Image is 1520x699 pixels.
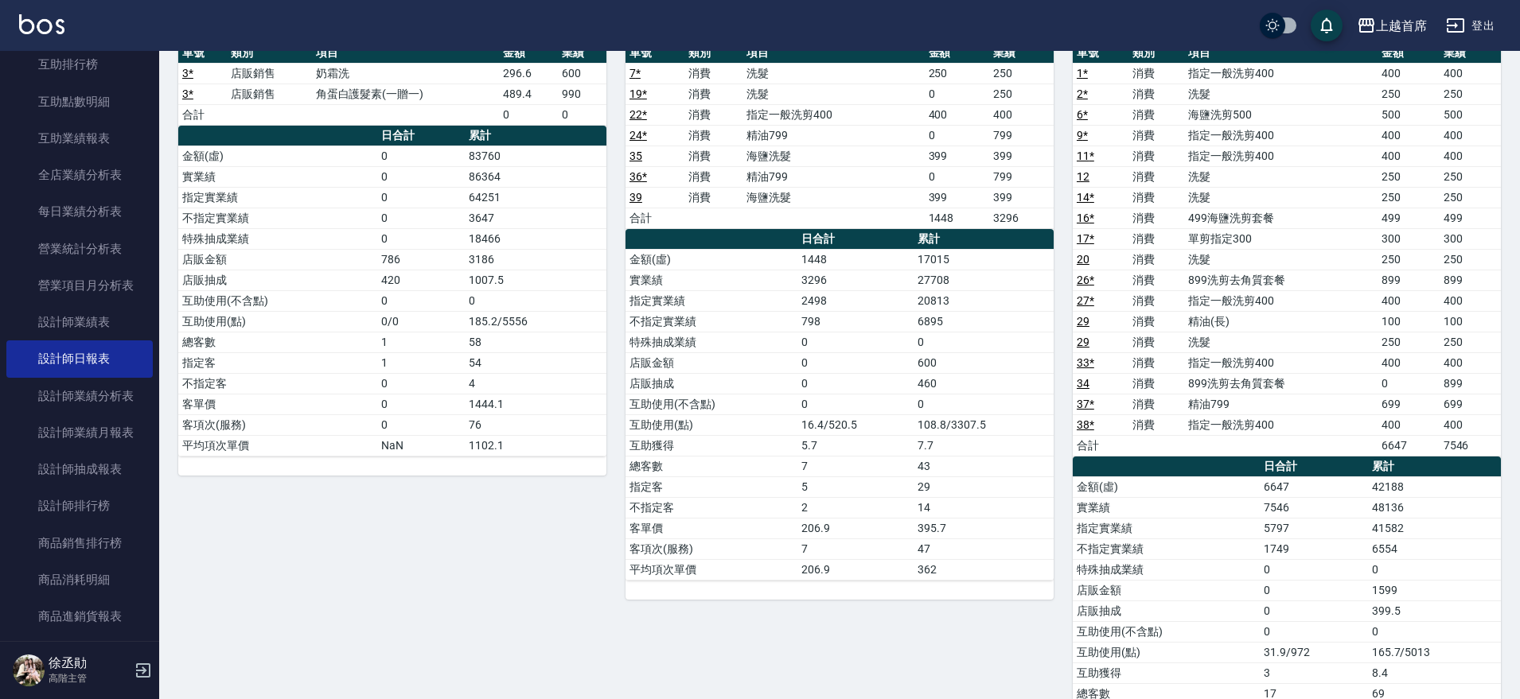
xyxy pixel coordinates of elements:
[1184,83,1378,104] td: 洗髮
[49,671,130,685] p: 高階主管
[1073,43,1501,456] table: a dense table
[914,270,1054,290] td: 27708
[558,63,606,83] td: 600
[626,208,684,228] td: 合計
[1350,10,1433,42] button: 上越首席
[465,352,606,373] td: 54
[465,146,606,166] td: 83760
[1440,208,1501,228] td: 499
[465,208,606,228] td: 3647
[558,83,606,104] td: 990
[1184,290,1378,311] td: 指定一般洗剪400
[1368,497,1501,518] td: 48136
[465,332,606,352] td: 58
[558,43,606,64] th: 業績
[178,104,227,125] td: 合計
[178,311,377,332] td: 互助使用(點)
[499,63,558,83] td: 296.6
[6,120,153,157] a: 互助業績報表
[797,497,914,518] td: 2
[925,125,989,146] td: 0
[1073,476,1260,497] td: 金額(虛)
[6,451,153,487] a: 設計師抽成報表
[1440,146,1501,166] td: 400
[1260,600,1367,621] td: 0
[626,373,797,394] td: 店販抽成
[742,83,924,104] td: 洗髮
[6,193,153,230] a: 每日業績分析表
[1440,270,1501,290] td: 899
[797,435,914,456] td: 5.7
[1260,518,1367,538] td: 5797
[377,249,465,270] td: 786
[914,456,1054,476] td: 43
[1128,270,1184,290] td: 消費
[465,228,606,249] td: 18466
[925,208,989,228] td: 1448
[465,435,606,456] td: 1102.1
[989,83,1054,104] td: 250
[1378,311,1439,332] td: 100
[925,63,989,83] td: 250
[626,456,797,476] td: 總客數
[797,332,914,352] td: 0
[377,394,465,414] td: 0
[178,43,227,64] th: 單號
[626,538,797,559] td: 客項次(服務)
[227,63,311,83] td: 店販銷售
[377,228,465,249] td: 0
[626,270,797,290] td: 實業績
[1073,621,1260,642] td: 互助使用(不含點)
[312,83,499,104] td: 角蛋白護髮素(一贈一)
[1376,16,1427,36] div: 上越首席
[1378,435,1439,456] td: 6647
[989,146,1054,166] td: 399
[914,311,1054,332] td: 6895
[1378,83,1439,104] td: 250
[178,414,377,435] td: 客項次(服務)
[1440,373,1501,394] td: 899
[1128,125,1184,146] td: 消費
[1440,83,1501,104] td: 250
[377,146,465,166] td: 0
[1077,253,1089,266] a: 20
[1184,270,1378,290] td: 899洗剪去角質套餐
[1073,497,1260,518] td: 實業績
[1184,249,1378,270] td: 洗髮
[914,476,1054,497] td: 29
[914,229,1054,250] th: 累計
[626,394,797,414] td: 互助使用(不含點)
[925,43,989,64] th: 金額
[626,559,797,580] td: 平均項次單價
[1378,290,1439,311] td: 400
[377,414,465,435] td: 0
[914,373,1054,394] td: 460
[1073,518,1260,538] td: 指定實業績
[626,435,797,456] td: 互助獲得
[925,146,989,166] td: 399
[178,352,377,373] td: 指定客
[13,654,45,686] img: Person
[1368,580,1501,600] td: 1599
[626,497,797,518] td: 不指定客
[626,43,684,64] th: 單號
[1368,559,1501,580] td: 0
[1368,538,1501,559] td: 6554
[797,559,914,580] td: 206.9
[377,208,465,228] td: 0
[1128,104,1184,125] td: 消費
[377,373,465,394] td: 0
[1378,270,1439,290] td: 899
[1184,394,1378,414] td: 精油799
[6,525,153,561] a: 商品銷售排行榜
[1368,476,1501,497] td: 42188
[925,166,989,187] td: 0
[1440,125,1501,146] td: 400
[1440,332,1501,352] td: 250
[1184,125,1378,146] td: 指定一般洗剪400
[1128,63,1184,83] td: 消費
[1128,83,1184,104] td: 消費
[1077,170,1089,183] a: 12
[1184,208,1378,228] td: 499海鹽洗剪套餐
[1440,290,1501,311] td: 400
